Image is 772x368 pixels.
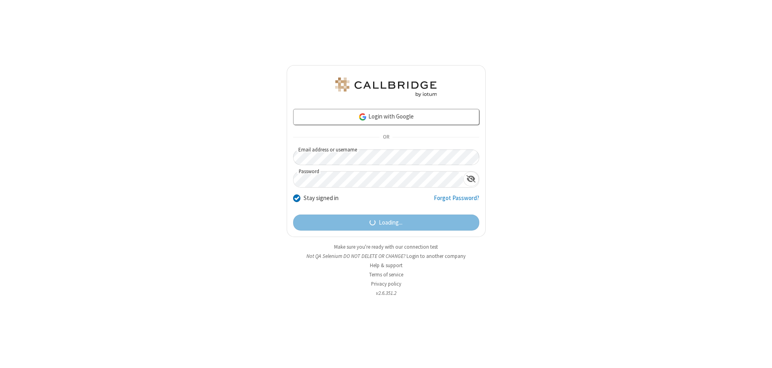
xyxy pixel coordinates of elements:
a: Make sure you're ready with our connection test [334,243,438,250]
input: Password [294,172,463,187]
img: google-icon.png [358,112,367,121]
img: QA Selenium DO NOT DELETE OR CHANGE [334,78,438,97]
a: Forgot Password? [434,194,479,209]
button: Login to another company [407,252,466,260]
span: Loading... [379,218,402,227]
a: Login with Google [293,109,479,125]
span: OR [380,132,392,143]
li: Not QA Selenium DO NOT DELETE OR CHANGE? [287,252,486,260]
input: Email address or username [293,149,479,165]
a: Privacy policy [371,280,401,287]
a: Terms of service [369,271,403,278]
div: Show password [463,172,479,186]
li: v2.6.351.2 [287,289,486,297]
button: Loading... [293,215,479,231]
a: Help & support [370,262,402,269]
label: Stay signed in [304,194,339,203]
